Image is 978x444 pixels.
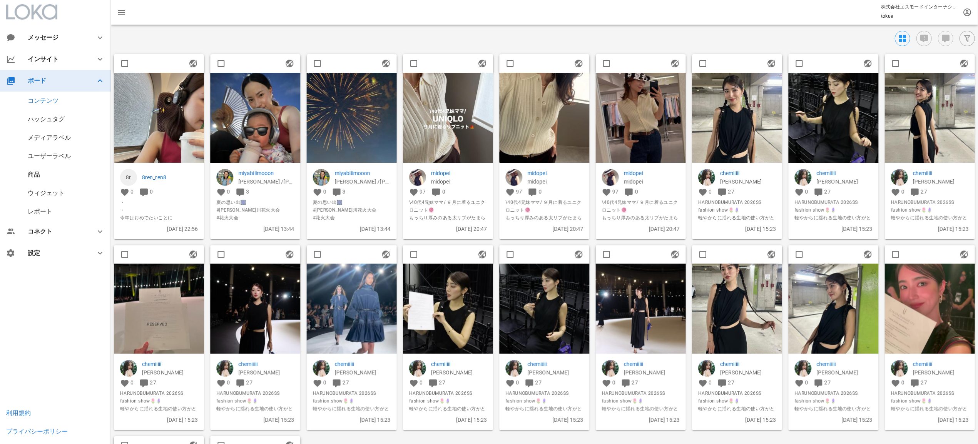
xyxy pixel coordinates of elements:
[795,389,873,405] span: HARUNOBUMURATA 2026SS fashion show🌷🪻
[692,73,782,163] img: 1480314541522174_18521246689025933_6351108688637450568_n.jpg
[698,169,715,186] img: chemiiiii
[238,169,294,177] p: miyabiiimooon
[913,169,969,177] a: chemiiiii
[28,97,59,104] a: コンテンツ
[227,189,230,195] span: 0
[409,416,487,424] p: [DATE] 15:23
[227,380,230,386] span: 0
[720,369,776,377] p: 大口智恵美
[307,264,397,354] img: 1480319AQMPboHRFE4RPVlo7s-FaBlG3wwqRS9MMQm52N-GfVRPLdnqO8dpvQWu1UvrvfBD7_zri9ds-CDVJa9AdIhaCBz2xH...
[323,380,326,386] span: 0
[698,360,715,377] img: chemiiiii
[692,264,782,354] img: 1480323540588248_18521246794025933_6310805176840462676_n.jpg
[795,199,873,214] span: HARUNOBUMURATA 2026SS fashion show🌷🪻
[210,73,300,163] img: 1480430541533948_18527211433008985_255192772505145238_n.jpg
[505,214,583,229] span: もっちり厚みのある太リブがたまらん
[698,416,776,424] p: [DATE] 15:23
[624,169,680,177] a: midopei
[28,208,52,215] a: レポート
[420,189,426,195] span: 97
[238,369,294,377] p: 大口智恵美
[698,214,776,229] span: 軽やからに揺れる生地の使い方がとっても素敵でした✨
[602,169,619,186] img: midopei
[602,214,680,229] span: もっちり厚みのある太リブがたまらん
[789,264,879,354] img: 1480324541737798_18521246809025933_5999220424199270817_n.jpg
[114,264,204,354] img: 1480317541678608_18521246758025933_8370776907423987202_n.jpg
[142,369,198,377] p: 大口智恵美
[150,380,156,386] span: 27
[216,225,294,233] p: [DATE] 13:44
[28,34,83,41] div: メッセージ
[635,189,638,195] span: 0
[343,380,349,386] span: 27
[901,380,904,386] span: 0
[28,152,71,160] a: ユーザーラベル
[913,360,969,369] a: chemiiiii
[596,264,686,354] img: 1480322541624859_18521246785025933_5631952693651898633_n.jpg
[120,360,137,377] img: chemiiiii
[499,73,589,163] img: 1480356541569744_18519745420047043_4955758018304128721_n.jpg
[505,405,583,420] span: 軽やからに揺れる生地の使い方がとっても素敵でした✨
[795,360,812,377] img: chemiiiii
[709,380,712,386] span: 0
[313,225,391,233] p: [DATE] 13:44
[891,416,969,424] p: [DATE] 15:23
[527,360,583,369] a: chemiiiii
[817,169,873,177] a: chemiiiii
[6,409,31,417] a: 利用規約
[602,199,680,214] span: \40代4兄妹ママ/ ９月に着るユニクロニット🧶
[602,360,619,377] img: chemiiiii
[901,189,904,195] span: 0
[246,380,252,386] span: 27
[28,77,86,84] div: ボード
[824,380,831,386] span: 27
[602,389,680,405] span: HARUNOBUMURATA 2026SS fashion show🌷🪻
[805,380,808,386] span: 0
[28,189,65,197] a: ウィジェット
[335,169,391,177] p: miyabiiimooon
[120,206,198,214] span: ・
[891,199,969,214] span: HARUNOBUMURATA 2026SS fashion show🌷🪻
[238,177,294,186] p: Miyabi Inoue /井上 雅
[150,189,153,195] span: 0
[720,177,776,186] p: 大口智恵美
[720,360,776,369] p: chemiiiii
[913,369,969,377] p: 大口智恵美
[120,169,137,186] span: 8r
[6,428,68,435] a: プライバシーポリシー
[216,199,294,206] span: 夏の思い出🎆
[313,169,330,186] img: miyabiiimooon
[431,169,487,177] a: midopei
[216,389,294,405] span: HARUNOBUMURATA 2026SS fashion show🌷🪻
[323,189,326,195] span: 0
[538,189,542,195] span: 0
[431,369,487,377] p: 大口智恵美
[28,115,65,123] a: ハッシュタグ
[142,173,198,182] a: 8ren_ren8
[728,189,734,195] span: 27
[420,380,423,386] span: 0
[28,134,71,141] a: メディアラベル
[881,12,958,20] p: tokue
[913,177,969,186] p: 大口智恵美
[403,264,493,354] img: 1480320AQNsEa7h_yIbnlkNKC-M6rsYKtsjsaFcaCEsO_GWwoa0alGMpPRqn3u1IDj6hJqb-llnagRFLDUe_yroxkxX3SFFqu...
[142,360,198,369] p: chemiiiii
[881,3,958,11] p: 株式会社エスモードインターナショナル
[527,177,583,186] p: midopei
[505,169,522,186] img: midopei
[409,405,487,420] span: 軽やからに揺れる生地の使い方がとっても素敵でした✨
[120,389,198,405] span: HARUNOBUMURATA 2026SS fashion show🌷🪻
[516,189,522,195] span: 97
